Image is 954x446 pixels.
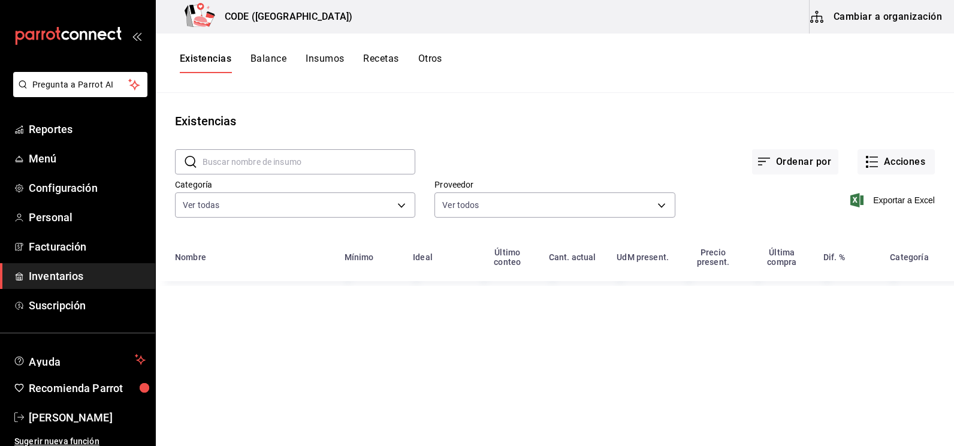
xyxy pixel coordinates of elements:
span: Ver todos [442,199,479,211]
h3: CODE ([GEOGRAPHIC_DATA]) [215,10,352,24]
span: Facturación [29,239,146,255]
span: [PERSON_NAME] [29,409,146,426]
span: Suscripción [29,297,146,314]
button: Exportar a Excel [853,193,935,207]
a: Pregunta a Parrot AI [8,87,147,100]
input: Buscar nombre de insumo [203,150,415,174]
span: Ayuda [29,352,130,367]
div: navigation tabs [180,53,442,73]
span: Inventarios [29,268,146,284]
div: Última compra [754,248,808,267]
button: Recetas [363,53,398,73]
button: Pregunta a Parrot AI [13,72,147,97]
div: Cant. actual [549,252,596,262]
div: Precio present. [686,248,740,267]
div: Dif. % [823,252,845,262]
button: Balance [250,53,286,73]
div: Nombre [175,252,206,262]
span: Personal [29,209,146,225]
button: Insumos [306,53,344,73]
button: Acciones [858,149,935,174]
span: Reportes [29,121,146,137]
span: Configuración [29,180,146,196]
div: Existencias [175,112,236,130]
label: Proveedor [434,180,675,189]
button: open_drawer_menu [132,31,141,41]
div: Ideal [413,252,433,262]
button: Ordenar por [752,149,838,174]
span: Ver todas [183,199,219,211]
span: Recomienda Parrot [29,380,146,396]
div: Último conteo [481,248,535,267]
button: Otros [418,53,442,73]
button: Existencias [180,53,231,73]
div: UdM present. [617,252,669,262]
span: Pregunta a Parrot AI [32,79,129,91]
div: Mínimo [345,252,374,262]
div: Categoría [890,252,928,262]
span: Menú [29,150,146,167]
label: Categoría [175,180,415,189]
